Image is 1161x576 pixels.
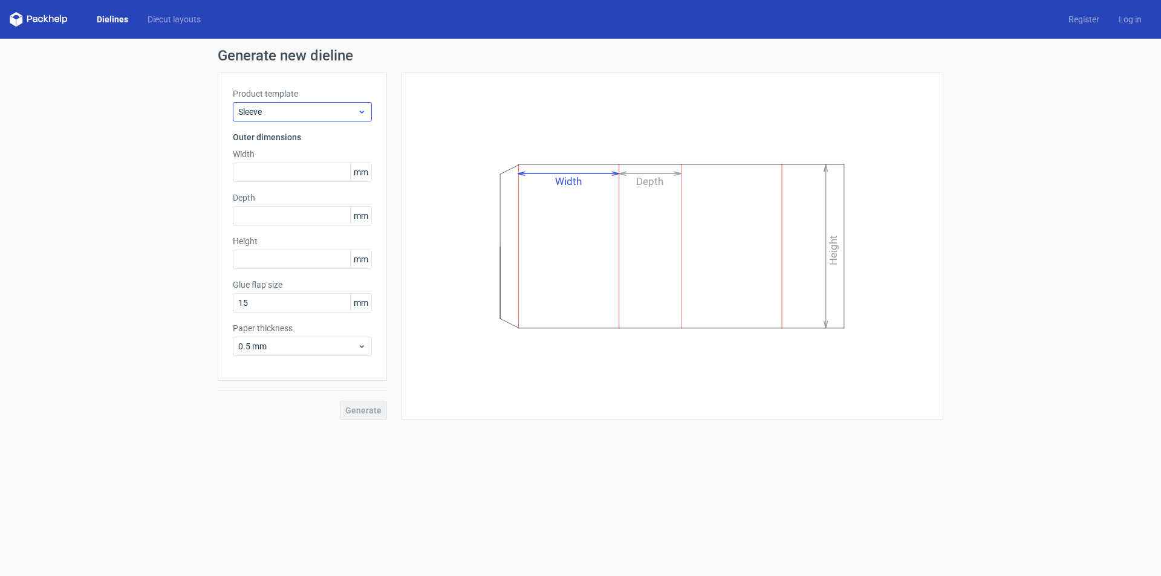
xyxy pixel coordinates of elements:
text: Height [828,235,840,265]
label: Width [233,148,372,160]
span: Sleeve [238,106,357,118]
h3: Outer dimensions [233,131,372,143]
a: Register [1059,13,1109,25]
a: Log in [1109,13,1151,25]
h1: Generate new dieline [218,48,943,63]
label: Product template [233,88,372,100]
span: mm [350,207,371,225]
a: Diecut layouts [138,13,210,25]
span: mm [350,294,371,312]
label: Glue flap size [233,279,372,291]
span: mm [350,250,371,268]
label: Height [233,235,372,247]
a: Dielines [87,13,138,25]
label: Depth [233,192,372,204]
text: Width [556,175,582,187]
text: Depth [637,175,664,187]
label: Paper thickness [233,322,372,334]
span: mm [350,163,371,181]
span: 0.5 mm [238,340,357,352]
